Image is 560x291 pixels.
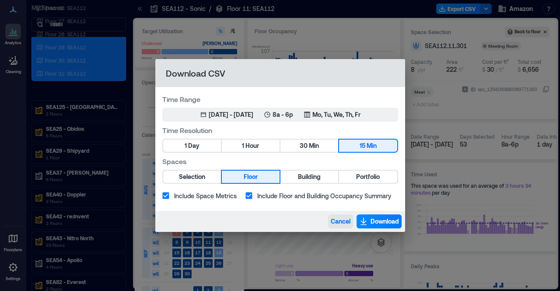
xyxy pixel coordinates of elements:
button: Selection [163,171,221,183]
span: Hour [245,140,259,151]
span: Min [309,140,319,151]
span: 1 [185,140,187,151]
div: [DATE] - [DATE] [209,110,253,119]
span: Download [371,217,399,226]
span: Building [298,172,321,182]
button: 15 Min [339,140,397,152]
span: 15 [360,140,365,151]
button: [DATE] - [DATE]8a - 6pMo, Tu, We, Th, Fr [162,108,398,122]
span: 1 [242,140,244,151]
span: 30 [300,140,308,151]
button: Download [357,214,402,228]
button: 30 Min [280,140,338,152]
button: Portfolio [339,171,397,183]
button: Building [280,171,338,183]
p: Mo, Tu, We, Th, Fr [312,110,360,119]
span: Portfolio [356,172,380,182]
button: 1 Day [163,140,221,152]
label: Time Resolution [162,125,398,135]
label: Time Range [162,94,398,104]
span: Cancel [331,217,350,226]
button: Floor [222,171,280,183]
p: 8a - 6p [273,110,293,119]
span: Min [367,140,377,151]
span: Floor [244,172,258,182]
button: Cancel [328,214,353,228]
span: Include Space Metrics [174,191,237,200]
span: Selection [179,172,205,182]
button: 1 Hour [222,140,280,152]
span: Include Floor and Building Occupancy Summary [257,191,391,200]
label: Spaces [162,156,398,166]
h2: Download CSV [155,59,405,87]
span: Day [188,140,199,151]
